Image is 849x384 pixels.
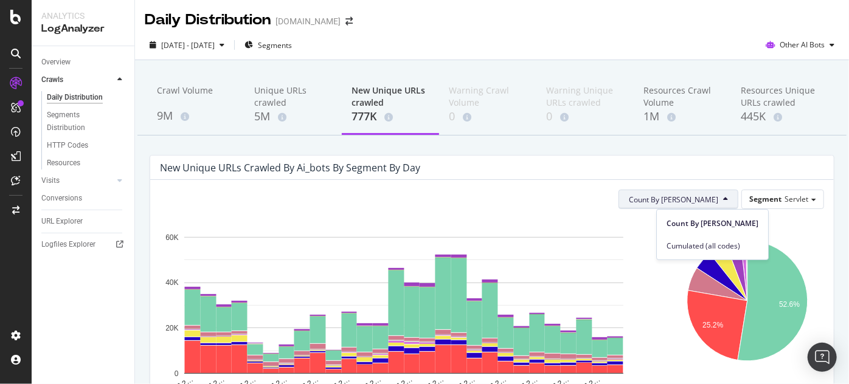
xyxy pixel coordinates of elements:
div: New Unique URLs crawled [352,84,429,109]
a: HTTP Codes [47,139,126,152]
div: Resources Crawl Volume [643,84,721,109]
text: 25.2% [702,321,723,330]
div: 5M [254,109,332,125]
div: LogAnalyzer [41,22,125,36]
div: Analytics [41,10,125,22]
div: Resources Unique URLs crawled [741,84,819,109]
a: Crawls [41,74,114,86]
text: 20K [165,324,178,332]
div: URL Explorer [41,215,83,228]
div: Open Intercom Messenger [808,343,837,372]
a: Visits [41,174,114,187]
div: 1M [643,109,721,125]
div: Logfiles Explorer [41,238,95,251]
text: 60K [165,233,178,242]
div: Crawls [41,74,63,86]
div: 445K [741,109,819,125]
span: Count By Day [667,218,758,229]
div: Unique URLs crawled [254,84,332,109]
a: Resources [47,157,126,170]
a: Conversions [41,192,126,205]
div: Crawl Volume [157,84,235,108]
text: 52.6% [779,300,800,309]
div: Overview [41,56,71,69]
text: 0 [175,369,179,378]
button: [DATE] - [DATE] [145,35,229,55]
span: [DATE] - [DATE] [161,40,215,50]
a: URL Explorer [41,215,126,228]
span: Servlet [785,194,808,204]
div: 9M [157,108,235,124]
div: Conversions [41,192,82,205]
div: 0 [546,109,624,125]
div: Visits [41,174,60,187]
div: Daily Distribution [145,10,271,30]
a: Segments Distribution [47,109,126,134]
div: New Unique URLs crawled by ai_bots by Segment by Day [160,162,420,174]
span: Segment [749,194,781,204]
div: 0 [449,109,527,125]
a: Logfiles Explorer [41,238,126,251]
div: Daily Distribution [47,91,103,104]
div: 777K [352,109,429,125]
a: Daily Distribution [47,91,126,104]
div: HTTP Codes [47,139,88,152]
text: 40K [165,279,178,287]
div: Resources [47,157,80,170]
span: Segments [258,40,292,50]
div: Warning Crawl Volume [449,84,527,109]
button: Segments [240,35,297,55]
span: Count By Day [629,194,718,205]
div: Warning Unique URLs crawled [546,84,624,109]
div: Segments Distribution [47,109,114,134]
button: Other AI Bots [761,35,839,55]
div: arrow-right-arrow-left [345,17,353,26]
button: Count By [PERSON_NAME] [619,190,738,209]
span: Other AI Bots [780,39,825,50]
a: Overview [41,56,126,69]
span: Cumulated (all codes) [667,241,758,252]
div: [DOMAIN_NAME] [275,15,341,27]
